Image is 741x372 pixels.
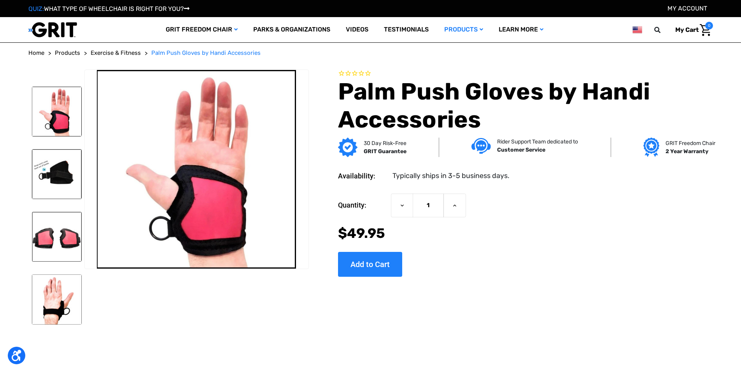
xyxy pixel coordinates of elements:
[635,322,737,358] iframe: Tidio Chat
[28,49,44,58] a: Home
[338,225,385,241] span: $49.95
[91,49,141,56] span: Exercise & Fitness
[55,49,80,56] span: Products
[497,147,545,153] strong: Customer Service
[338,78,713,134] h1: Palm Push Gloves by Handi Accessories
[245,17,338,42] a: Parks & Organizations
[32,149,82,199] img: Palm Push Gloves by Handi Accessories
[643,138,659,157] img: Grit freedom
[338,171,387,181] dt: Availability:
[32,212,82,262] img: Palm Push Gloves by Handi Accessories
[151,49,261,56] span: Palm Push Gloves by Handi Accessories
[658,22,669,38] input: Search
[675,26,699,33] span: My Cart
[151,49,261,58] a: Palm Push Gloves by Handi Accessories
[55,49,80,58] a: Products
[632,25,642,35] img: us.png
[666,139,715,147] p: GRIT Freedom Chair
[364,148,406,155] strong: GRIT Guarantee
[667,5,707,12] a: Account
[85,70,308,269] img: Palm Push Gloves by Handi Accessories
[338,252,402,277] input: Add to Cart
[471,138,491,154] img: Customer service
[158,17,245,42] a: GRIT Freedom Chair
[28,5,189,12] a: QUIZ:WHAT TYPE OF WHEELCHAIR IS RIGHT FOR YOU?
[32,274,82,324] img: Palm Push Gloves by Handi Accessories
[491,17,551,42] a: Learn More
[669,22,713,38] a: Cart with 0 items
[338,194,387,217] label: Quantity:
[436,17,491,42] a: Products
[28,22,77,38] img: GRIT All-Terrain Wheelchair and Mobility Equipment
[497,138,578,146] p: Rider Support Team dedicated to
[338,17,376,42] a: Videos
[364,139,406,147] p: 30 Day Risk-Free
[32,87,82,136] img: Palm Push Gloves by Handi Accessories
[28,5,44,12] span: QUIZ:
[666,148,708,155] strong: 2 Year Warranty
[376,17,436,42] a: Testimonials
[392,171,510,181] dd: Typically ships in 3-5 business days.
[28,49,44,56] span: Home
[28,49,713,58] nav: Breadcrumb
[700,24,711,36] img: Cart
[338,138,357,157] img: GRIT Guarantee
[91,49,141,58] a: Exercise & Fitness
[705,22,713,30] span: 0
[338,70,713,78] span: Rated 0.0 out of 5 stars 0 reviews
